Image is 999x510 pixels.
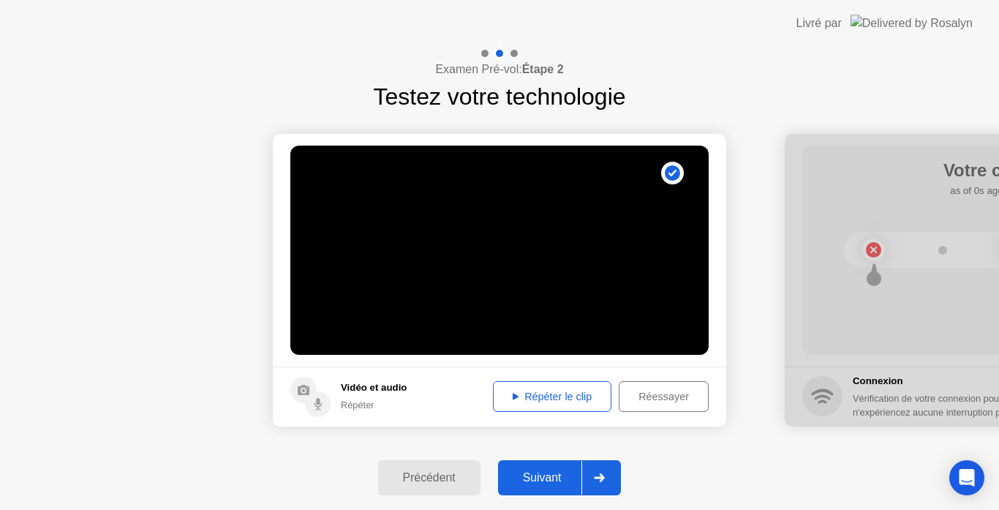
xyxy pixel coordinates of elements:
button: Suivant [498,460,622,495]
div: Suivant [502,471,582,484]
b: Étape 2 [522,63,564,75]
h4: Examen Pré-vol: [435,61,563,78]
button: Répéter le clip [493,381,611,412]
div: Répéter [341,398,407,412]
button: Précédent [378,460,480,495]
button: Réessayer [619,381,709,412]
img: Delivered by Rosalyn [851,15,973,31]
h1: Testez votre technologie [373,79,625,114]
h5: Vidéo et audio [341,380,407,395]
div: Réessayer [624,391,704,402]
div: Précédent [382,471,476,484]
div: Répéter le clip [498,391,606,402]
div: Open Intercom Messenger [949,460,984,495]
div: Livré par [796,15,842,32]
